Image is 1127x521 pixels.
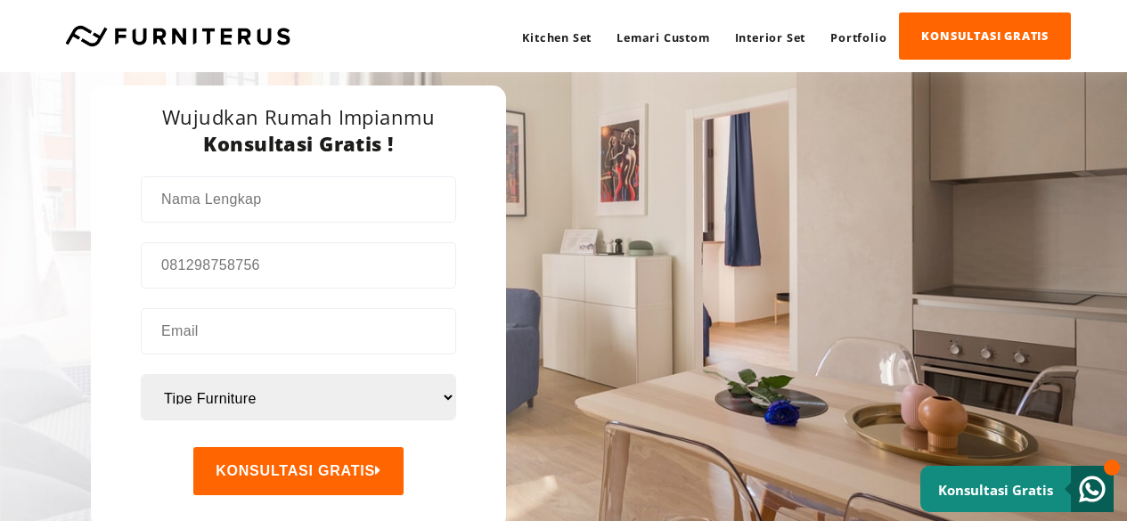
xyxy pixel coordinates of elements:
[723,13,819,61] a: Interior Set
[143,243,454,288] input: 081298758756
[818,13,899,61] a: Portfolio
[938,481,1053,499] small: Konsultasi Gratis
[141,103,456,130] h3: Wujudkan Rumah Impianmu
[510,13,604,61] a: Kitchen Set
[604,13,722,61] a: Lemari Custom
[920,466,1114,512] a: Konsultasi Gratis
[143,309,454,354] input: Email
[141,130,456,157] h3: Konsultasi Gratis !
[899,12,1071,60] a: KONSULTASI GRATIS
[143,177,454,222] input: Nama Lengkap
[193,447,404,495] button: KONSULTASI GRATIS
